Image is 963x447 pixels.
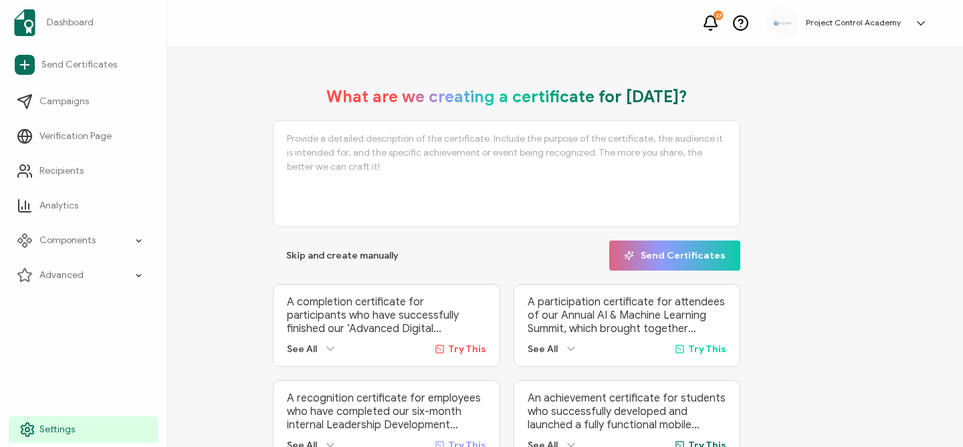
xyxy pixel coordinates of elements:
[286,251,399,261] span: Skip and create manually
[39,199,78,212] span: Analytics
[287,295,486,335] p: A completion certificate for participants who have successfully finished our ‘Advanced Digital Ma...
[772,16,792,30] img: e1ca963f-ac80-4506-9dbc-f7e3866443d6.png
[528,295,727,335] p: A participation certificate for attendees of our Annual AI & Machine Learning Summit, which broug...
[448,343,486,355] span: Try This
[287,343,317,355] span: See All
[39,423,75,436] span: Settings
[688,343,726,355] span: Try This
[714,11,723,20] div: 27
[39,234,96,247] span: Components
[9,123,158,150] a: Verification Page
[39,130,112,143] span: Verification Page
[528,343,558,355] span: See All
[273,241,412,271] button: Skip and create manually
[47,16,94,29] span: Dashboard
[9,88,158,115] a: Campaigns
[39,95,89,108] span: Campaigns
[9,416,158,443] a: Settings
[609,241,740,271] button: Send Certificates
[39,269,84,282] span: Advanced
[806,18,901,27] h5: Project Control Academy
[41,58,117,71] span: Send Certificates
[14,9,35,36] img: sertifier-logomark-colored.svg
[326,87,687,107] h1: What are we creating a certificate for [DATE]?
[39,164,84,178] span: Recipients
[734,296,963,447] iframe: Chat Widget
[528,392,727,432] p: An achievement certificate for students who successfully developed and launched a fully functiona...
[9,49,158,80] a: Send Certificates
[624,251,726,261] span: Send Certificates
[9,192,158,219] a: Analytics
[287,392,486,432] p: A recognition certificate for employees who have completed our six-month internal Leadership Deve...
[9,158,158,184] a: Recipients
[9,4,158,41] a: Dashboard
